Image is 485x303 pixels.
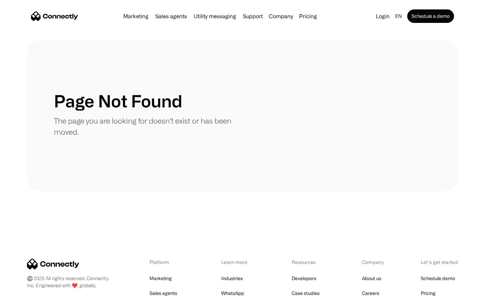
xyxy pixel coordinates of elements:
[362,259,386,266] div: Company
[362,289,379,298] a: Careers
[150,274,172,283] a: Marketing
[421,274,455,283] a: Schedule demo
[150,259,186,266] div: Platform
[407,9,454,23] a: Schedule a demo
[221,289,244,298] a: WhatsApp
[221,259,257,266] div: Learn more
[7,291,40,301] aside: Language selected: English
[421,289,435,298] a: Pricing
[13,291,40,301] ul: Language list
[292,259,327,266] div: Resources
[153,13,190,19] a: Sales agents
[395,11,402,21] div: en
[373,11,392,21] a: Login
[150,289,177,298] a: Sales agents
[362,274,381,283] a: About us
[221,274,243,283] a: Industries
[421,259,458,266] div: Let’s get started
[54,91,182,111] h1: Page Not Found
[269,11,293,21] div: Company
[121,13,151,19] a: Marketing
[54,115,243,137] p: The page you are looking for doesn't exist or has been moved.
[292,289,320,298] a: Case studies
[240,13,265,19] a: Support
[292,274,316,283] a: Developers
[296,13,320,19] a: Pricing
[191,13,239,19] a: Utility messaging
